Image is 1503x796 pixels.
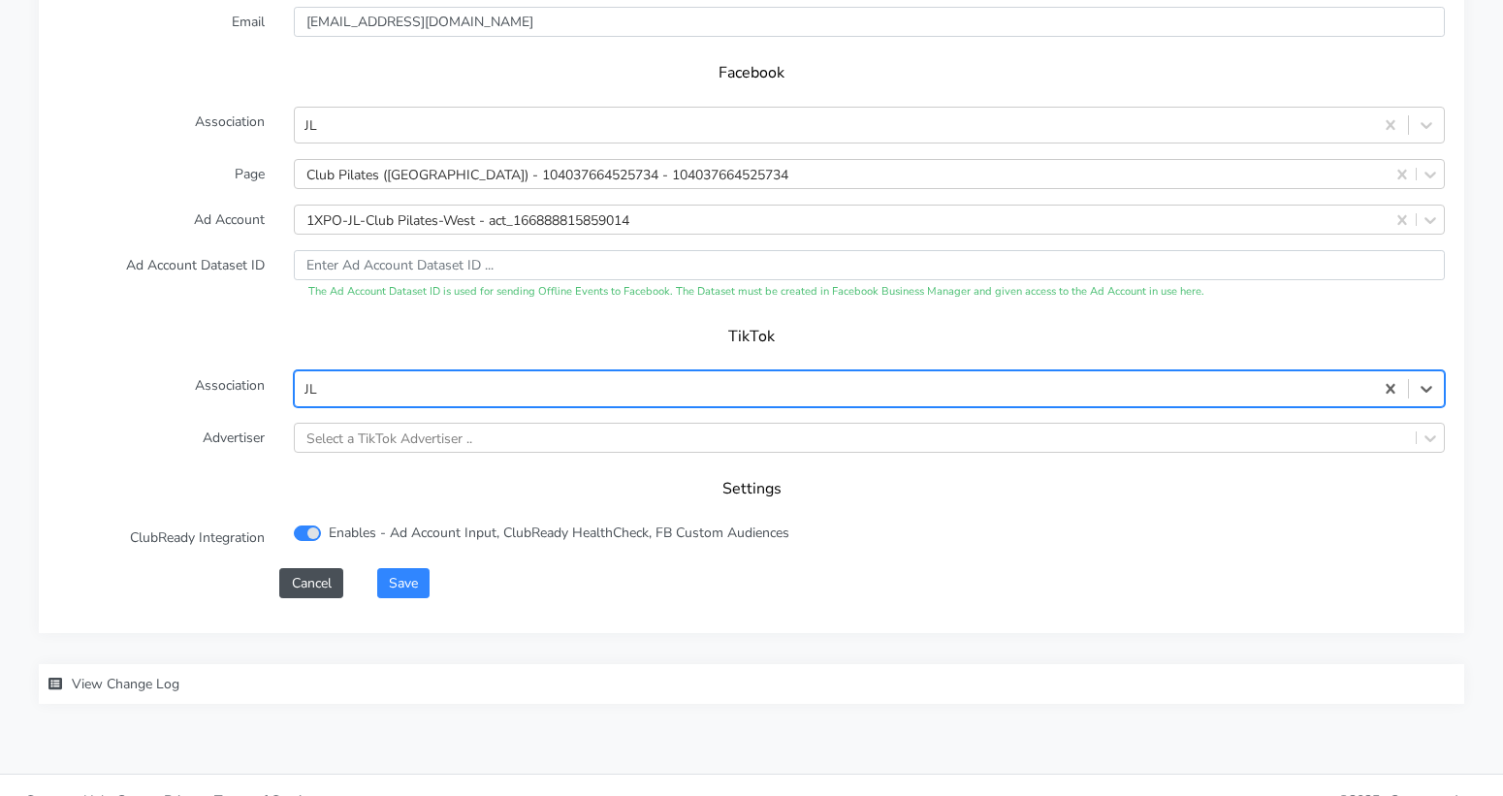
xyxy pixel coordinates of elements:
[306,209,629,230] div: 1XPO-JL-Club Pilates-West - act_166888815859014
[44,423,279,453] label: Advertiser
[72,675,179,693] span: View Change Log
[44,523,279,553] label: ClubReady Integration
[304,379,317,399] div: JL
[294,250,1445,280] input: Enter Ad Account Dataset ID ...
[294,7,1445,37] input: Enter Email ...
[44,7,279,37] label: Email
[44,107,279,143] label: Association
[78,480,1425,498] h5: Settings
[294,284,1445,301] div: The Ad Account Dataset ID is used for sending Offline Events to Facebook. The Dataset must be cre...
[306,164,788,184] div: Club Pilates ([GEOGRAPHIC_DATA]) - 104037664525734 - 104037664525734
[377,568,430,598] button: Save
[44,250,279,301] label: Ad Account Dataset ID
[44,205,279,235] label: Ad Account
[78,328,1425,346] h5: TikTok
[329,523,789,543] label: Enables - Ad Account Input, ClubReady HealthCheck, FB Custom Audiences
[306,428,472,448] div: Select a TikTok Advertiser ..
[44,370,279,407] label: Association
[44,159,279,189] label: Page
[279,568,342,598] button: Cancel
[304,115,317,136] div: JL
[78,64,1425,82] h5: Facebook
